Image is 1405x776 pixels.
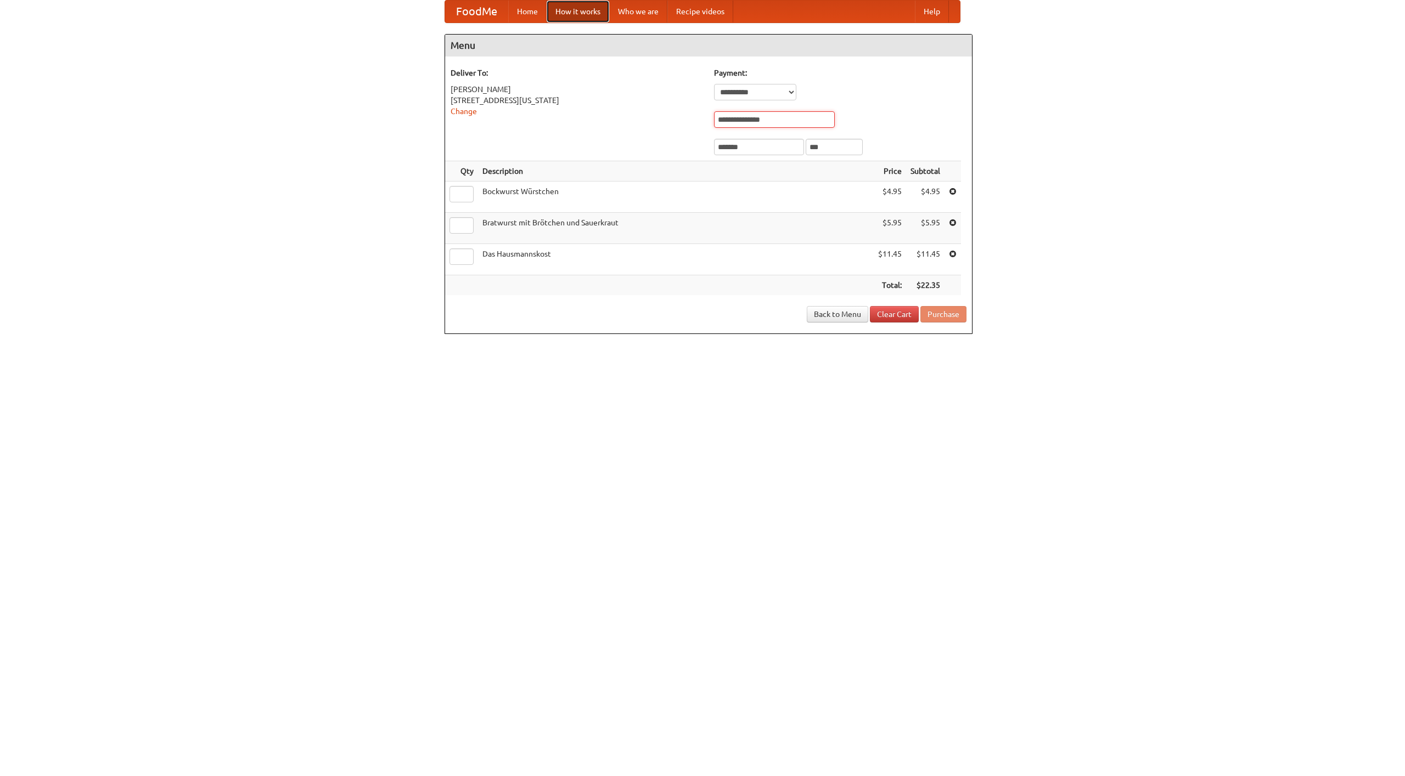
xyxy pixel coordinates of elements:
[609,1,667,22] a: Who we are
[478,213,874,244] td: Bratwurst mit Brötchen und Sauerkraut
[445,1,508,22] a: FoodMe
[906,213,945,244] td: $5.95
[445,161,478,182] th: Qty
[667,1,733,22] a: Recipe videos
[445,35,972,56] h4: Menu
[874,182,906,213] td: $4.95
[906,182,945,213] td: $4.95
[874,161,906,182] th: Price
[906,275,945,296] th: $22.35
[451,107,477,116] a: Change
[451,84,703,95] div: [PERSON_NAME]
[915,1,949,22] a: Help
[478,161,874,182] th: Description
[547,1,609,22] a: How it works
[874,244,906,275] td: $11.45
[874,213,906,244] td: $5.95
[508,1,547,22] a: Home
[874,275,906,296] th: Total:
[906,161,945,182] th: Subtotal
[906,244,945,275] td: $11.45
[920,306,966,322] button: Purchase
[870,306,919,322] a: Clear Cart
[451,67,703,78] h5: Deliver To:
[478,182,874,213] td: Bockwurst Würstchen
[451,95,703,106] div: [STREET_ADDRESS][US_STATE]
[807,306,868,322] a: Back to Menu
[478,244,874,275] td: Das Hausmannskost
[714,67,966,78] h5: Payment:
